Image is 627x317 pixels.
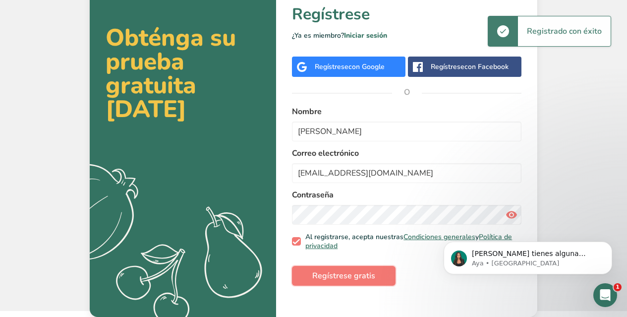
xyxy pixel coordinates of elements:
[292,122,521,141] input: John Doe
[464,62,509,71] span: con Facebook
[106,26,260,121] h2: Obténga su prueba gratuita [DATE]
[292,163,521,183] input: email@example.com
[518,16,611,46] div: Registrado con éxito
[301,233,518,250] span: Al registrarse, acepta nuestras y
[312,270,375,282] span: Regístrese gratis
[614,283,622,291] span: 1
[403,232,475,242] a: Condiciones generales
[315,62,385,72] div: Regístrese
[593,283,617,307] iframe: Intercom live chat
[292,147,521,159] label: Correo electrónico
[305,232,512,251] a: Política de privacidad
[348,62,385,71] span: con Google
[292,266,396,286] button: Regístrese gratis
[292,2,521,26] h1: Regístrese
[429,221,627,290] iframe: Intercom notifications mensaje
[344,31,387,40] a: Iniciar sesión
[292,189,521,201] label: Contraseña
[392,77,422,107] span: O
[292,106,521,118] label: Nombre
[431,62,509,72] div: Regístrese
[292,30,521,41] p: ¿Ya es miembro?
